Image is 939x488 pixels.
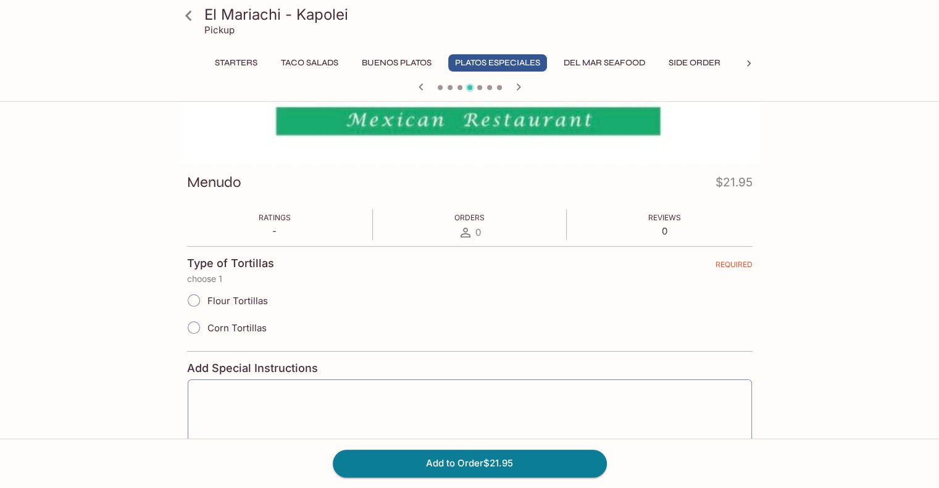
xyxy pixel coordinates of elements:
h4: Type of Tortillas [187,257,274,270]
span: Flour Tortillas [207,295,268,307]
button: Starters [208,54,264,72]
div: Menudo [178,1,761,164]
button: Del Mar Seafood [557,54,652,72]
button: Add to Order$21.95 [333,450,607,477]
button: Side Order [662,54,727,72]
button: Platos Especiales [448,54,547,72]
button: Buenos Platos [355,54,438,72]
span: 0 [475,226,481,238]
p: - [259,225,291,237]
h3: Menudo [187,173,241,192]
span: Corn Tortillas [207,322,267,334]
span: Orders [454,213,485,222]
span: Reviews [648,213,681,222]
p: Pickup [204,24,235,36]
span: REQUIRED [716,260,753,274]
p: choose 1 [187,274,753,284]
h4: Add Special Instructions [187,362,753,375]
button: Taco Salads [274,54,345,72]
span: Ratings [259,213,291,222]
h3: El Mariachi - Kapolei [204,5,756,24]
p: 0 [648,225,681,237]
h4: $21.95 [716,173,753,197]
